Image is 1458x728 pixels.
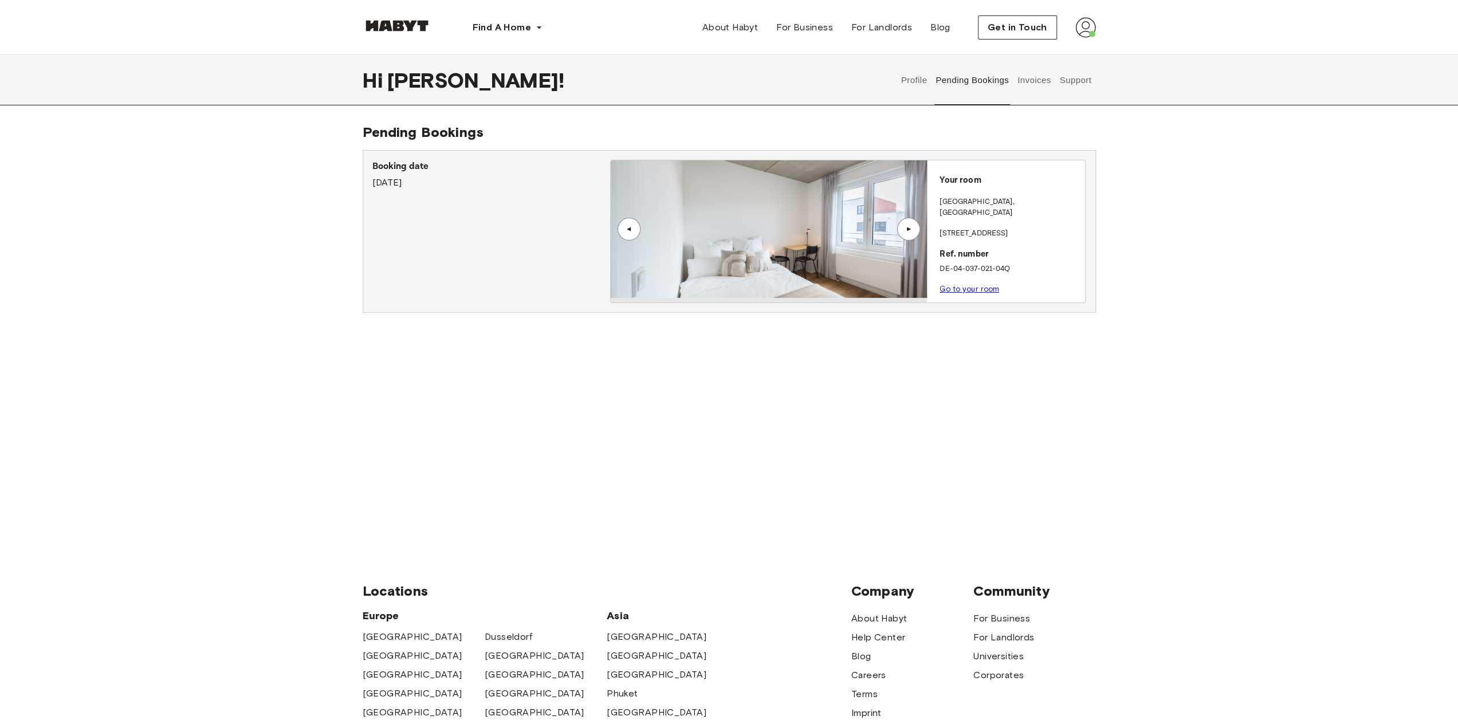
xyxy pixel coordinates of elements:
a: Blog [851,650,871,663]
a: [GEOGRAPHIC_DATA] [485,687,584,701]
div: ▲ [623,226,635,233]
a: For Landlords [973,631,1034,644]
p: Booking date [372,160,610,174]
a: [GEOGRAPHIC_DATA] [363,668,462,682]
span: Find A Home [473,21,531,34]
div: ▲ [903,226,914,233]
a: [GEOGRAPHIC_DATA] [485,649,584,663]
a: Imprint [851,706,882,720]
img: Habyt [363,20,431,32]
span: Company [851,583,973,600]
a: [GEOGRAPHIC_DATA] [363,687,462,701]
div: [DATE] [372,160,610,190]
a: [GEOGRAPHIC_DATA] [485,706,584,719]
a: [GEOGRAPHIC_DATA] [363,649,462,663]
button: Get in Touch [978,15,1057,40]
span: About Habyt [702,21,758,34]
a: [GEOGRAPHIC_DATA] [607,649,706,663]
a: Go to your room [940,285,999,293]
a: Careers [851,668,886,682]
span: Asia [607,609,729,623]
img: Image of the room [611,160,927,298]
span: Get in Touch [988,21,1047,34]
span: Pending Bookings [363,124,484,140]
p: DE-04-037-021-04Q [940,263,1080,275]
button: Pending Bookings [934,55,1011,105]
span: For Landlords [851,21,912,34]
button: Support [1058,55,1093,105]
a: Universities [973,650,1024,663]
a: About Habyt [851,612,907,625]
button: Find A Home [463,16,552,39]
span: Blog [930,21,950,34]
a: [GEOGRAPHIC_DATA] [363,706,462,719]
a: For Business [767,16,842,39]
a: [GEOGRAPHIC_DATA] [607,706,706,719]
a: [GEOGRAPHIC_DATA] [607,630,706,644]
a: Terms [851,687,878,701]
a: [GEOGRAPHIC_DATA] [485,668,584,682]
span: Europe [363,609,607,623]
a: Help Center [851,631,905,644]
span: [PERSON_NAME] ! [387,68,564,92]
span: Community [973,583,1095,600]
span: Hi [363,68,387,92]
p: Ref. number [940,248,1080,261]
a: Dusseldorf [485,630,532,644]
a: Corporates [973,668,1024,682]
a: [GEOGRAPHIC_DATA] [363,630,462,644]
a: Phuket [607,687,638,701]
a: For Landlords [842,16,921,39]
a: Blog [921,16,960,39]
img: avatar [1075,17,1096,38]
div: user profile tabs [897,55,1095,105]
a: [GEOGRAPHIC_DATA] [607,668,706,682]
span: Locations [363,583,851,600]
p: [STREET_ADDRESS] [940,228,1080,239]
span: For Business [776,21,833,34]
a: About Habyt [693,16,767,39]
p: [GEOGRAPHIC_DATA] , [GEOGRAPHIC_DATA] [940,196,1080,219]
a: For Business [973,612,1030,625]
button: Profile [899,55,929,105]
button: Invoices [1016,55,1052,105]
p: Your room [940,174,1080,187]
